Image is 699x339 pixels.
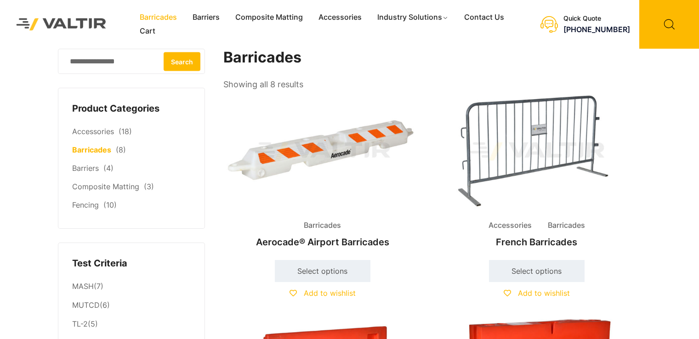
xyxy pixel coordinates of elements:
[223,92,422,252] a: BarricadesAerocade® Airport Barricades
[72,282,94,291] a: MASH
[223,77,303,92] p: Showing all 8 results
[72,319,88,328] a: TL-2
[489,260,585,282] a: Select options for “French Barricades”
[132,11,185,24] a: Barricades
[72,300,100,310] a: MUTCD
[72,164,99,173] a: Barriers
[563,15,630,23] div: Quick Quote
[103,200,117,209] span: (10)
[72,257,191,271] h4: Test Criteria
[275,260,370,282] a: Select options for “Aerocade® Airport Barricades”
[290,288,356,298] a: Add to wishlist
[456,11,512,24] a: Contact Us
[7,9,116,40] img: Valtir Rentals
[541,219,592,232] span: Barricades
[119,127,132,136] span: (18)
[482,219,539,232] span: Accessories
[227,11,311,24] a: Composite Matting
[132,24,163,38] a: Cart
[563,25,630,34] a: [PHONE_NUMBER]
[304,288,356,298] span: Add to wishlist
[72,127,114,136] a: Accessories
[185,11,227,24] a: Barriers
[297,219,348,232] span: Barricades
[518,288,570,298] span: Add to wishlist
[369,11,456,24] a: Industry Solutions
[144,182,154,191] span: (3)
[72,102,191,116] h4: Product Categories
[438,232,636,252] h2: French Barricades
[72,296,191,315] li: (6)
[72,200,99,209] a: Fencing
[504,288,570,298] a: Add to wishlist
[164,52,200,71] button: Search
[72,182,139,191] a: Composite Matting
[223,232,422,252] h2: Aerocade® Airport Barricades
[311,11,369,24] a: Accessories
[223,49,637,67] h1: Barricades
[438,92,636,252] a: Accessories BarricadesFrench Barricades
[103,164,114,173] span: (4)
[72,315,191,334] li: (5)
[116,145,126,154] span: (8)
[72,145,111,154] a: Barricades
[72,277,191,296] li: (7)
